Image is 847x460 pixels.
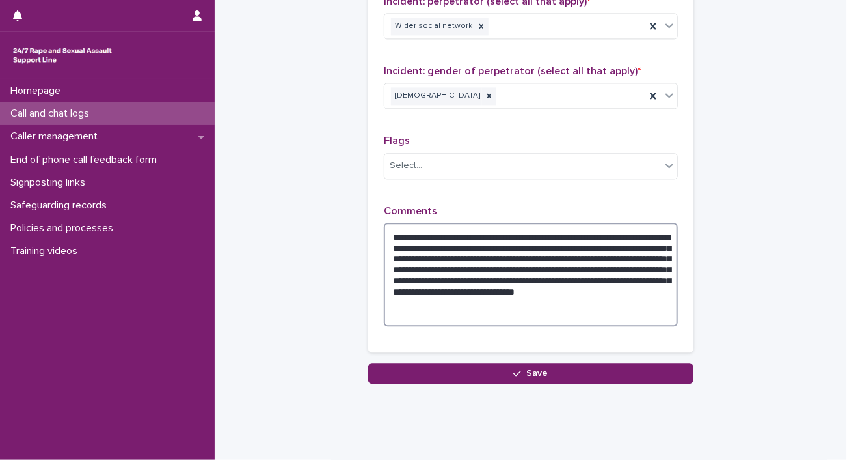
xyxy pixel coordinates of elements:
p: End of phone call feedback form [5,154,167,166]
div: Select... [390,159,422,173]
span: Incident: gender of perpetrator (select all that apply) [384,66,641,76]
p: Training videos [5,245,88,257]
span: Flags [384,136,410,146]
div: [DEMOGRAPHIC_DATA] [391,87,482,105]
img: rhQMoQhaT3yELyF149Cw [10,42,114,68]
span: Save [527,369,548,378]
p: Homepage [5,85,71,97]
button: Save [368,363,693,384]
p: Call and chat logs [5,108,100,120]
p: Signposting links [5,177,96,189]
p: Caller management [5,130,108,143]
span: Comments [384,206,437,216]
p: Safeguarding records [5,199,117,212]
p: Policies and processes [5,222,124,235]
div: Wider social network [391,18,474,35]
